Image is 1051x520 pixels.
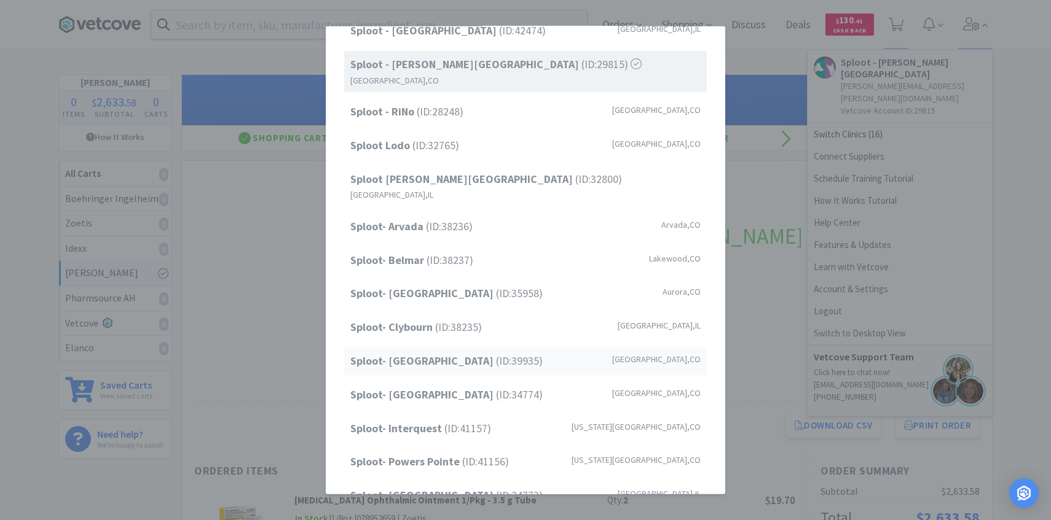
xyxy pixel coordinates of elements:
span: (ID: 34774 ) [350,386,543,404]
span: (ID: 34773 ) [350,487,543,505]
strong: Sploot - RiNo [350,104,417,118]
span: (ID: 38236 ) [350,218,473,236]
span: [GEOGRAPHIC_DATA] , IL [618,319,701,332]
strong: Sploot- Powers Pointe [350,454,462,468]
span: (ID: 29815 ) [350,56,642,74]
div: Open Intercom Messenger [1009,478,1039,508]
strong: Sploot- Interquest [350,421,444,435]
span: [GEOGRAPHIC_DATA] , CO [350,74,439,87]
strong: Sploot- [GEOGRAPHIC_DATA] [350,387,496,402]
span: [GEOGRAPHIC_DATA] , CO [612,386,701,400]
span: [GEOGRAPHIC_DATA] , CO [612,103,701,117]
span: [US_STATE][GEOGRAPHIC_DATA] , CO [572,419,701,433]
strong: Sploot- Arvada [350,219,426,233]
span: (ID: 39935 ) [350,352,543,370]
strong: Sploot - [GEOGRAPHIC_DATA] [350,23,499,37]
span: (ID: 32765 ) [350,137,459,155]
span: Arvada , CO [661,218,701,231]
strong: Sploot- [GEOGRAPHIC_DATA] [350,488,496,502]
strong: Sploot- Clybourn [350,320,435,334]
span: [GEOGRAPHIC_DATA] , CO [612,137,701,150]
span: (ID: 38235 ) [350,319,482,336]
strong: Sploot - [PERSON_NAME][GEOGRAPHIC_DATA] [350,57,581,71]
span: (ID: 41156 ) [350,453,509,471]
span: (ID: 35958 ) [350,285,543,303]
strong: Sploot- Belmar [350,252,427,266]
span: [GEOGRAPHIC_DATA] , IL [350,188,433,201]
span: Aurora , CO [663,285,701,298]
span: Lakewood , CO [649,251,701,265]
span: [US_STATE][GEOGRAPHIC_DATA] , CO [572,453,701,467]
span: (ID: 41157 ) [350,419,491,437]
strong: Sploot- [GEOGRAPHIC_DATA] [350,286,496,300]
strong: Sploot Lodo [350,138,412,152]
span: [GEOGRAPHIC_DATA] , CO [612,352,701,366]
span: (ID: 38237 ) [350,251,473,269]
span: (ID: 28248 ) [350,103,463,121]
span: [GEOGRAPHIC_DATA] , IL [618,22,701,36]
span: (ID: 32800 ) [350,170,622,188]
strong: Sploot [PERSON_NAME][GEOGRAPHIC_DATA] [350,171,575,185]
strong: Sploot- [GEOGRAPHIC_DATA] [350,354,496,368]
span: (ID: 42474 ) [350,22,546,40]
span: [GEOGRAPHIC_DATA] , IL [618,487,701,500]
